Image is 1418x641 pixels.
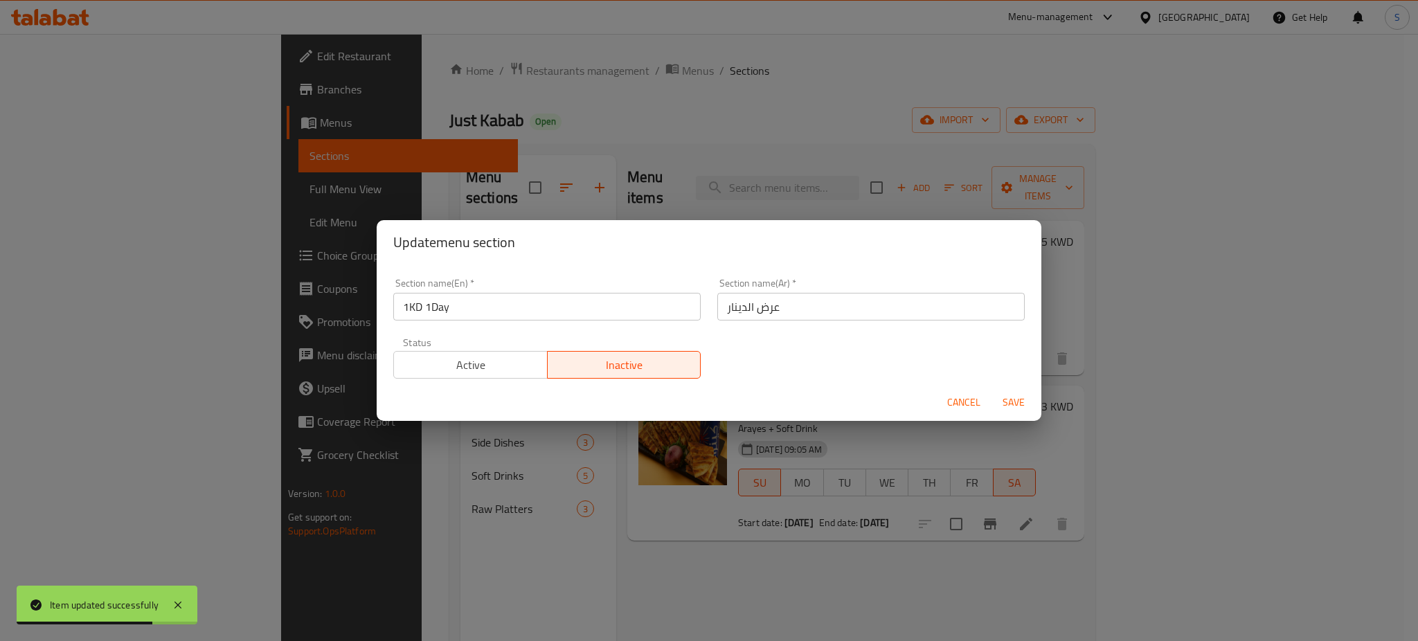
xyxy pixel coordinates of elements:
span: Inactive [553,355,696,375]
div: Item updated successfully [50,597,159,613]
span: Cancel [947,394,980,411]
button: Active [393,351,548,379]
span: Active [400,355,542,375]
button: Inactive [547,351,701,379]
input: Please enter section name(ar) [717,293,1025,320]
button: Cancel [942,390,986,415]
input: Please enter section name(en) [393,293,701,320]
h2: Update menu section [393,231,1025,253]
button: Save [991,390,1036,415]
span: Save [997,394,1030,411]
